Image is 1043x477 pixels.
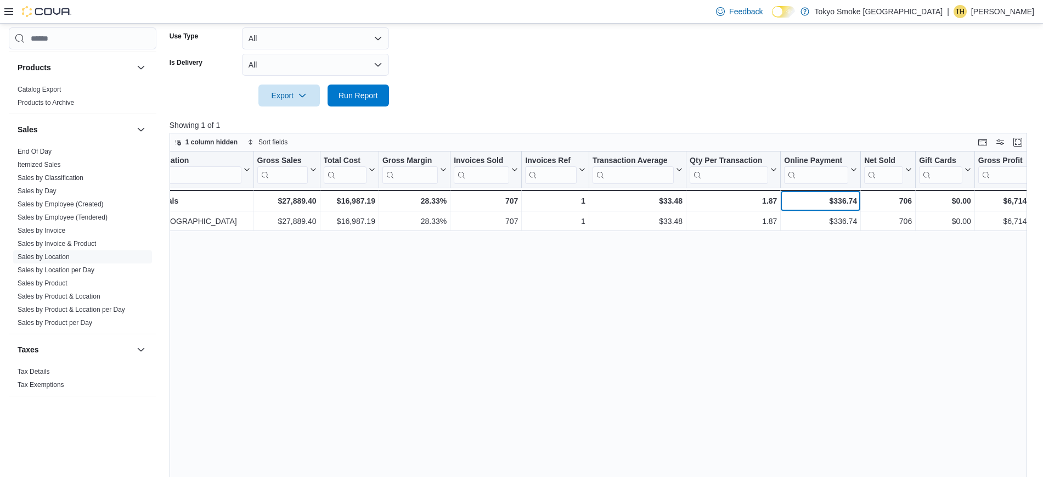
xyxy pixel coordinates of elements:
[257,156,316,184] button: Gross Sales
[265,85,313,106] span: Export
[382,156,438,166] div: Gross Margin
[18,380,64,389] span: Tax Exemptions
[18,62,51,73] h3: Products
[690,215,777,228] div: 1.87
[593,215,683,228] div: $33.48
[18,62,132,73] button: Products
[18,344,132,355] button: Taxes
[18,227,65,234] a: Sales by Invoice
[18,148,52,155] a: End Of Day
[593,156,674,184] div: Transaction Average
[525,215,585,228] div: 1
[978,156,1029,184] div: Gross Profit
[690,194,777,207] div: 1.87
[157,215,250,228] div: [GEOGRAPHIC_DATA]
[157,156,250,184] button: Location
[257,156,307,166] div: Gross Sales
[22,6,71,17] img: Cova
[784,156,848,184] div: Online Payment
[258,85,320,106] button: Export
[134,61,148,74] button: Products
[919,156,962,166] div: Gift Cards
[258,138,287,147] span: Sort fields
[593,194,683,207] div: $33.48
[18,252,70,261] span: Sales by Location
[690,156,768,184] div: Qty Per Transaction
[978,194,1038,207] div: $6,714.40
[454,194,518,207] div: 707
[257,215,316,228] div: $27,889.40
[784,156,848,166] div: Online Payment
[864,194,912,207] div: 706
[690,156,777,184] button: Qty Per Transaction
[454,156,518,184] button: Invoices Sold
[919,194,971,207] div: $0.00
[9,365,156,396] div: Taxes
[18,99,74,106] a: Products to Archive
[257,156,307,184] div: Gross Sales
[954,5,967,18] div: Trishauna Hyatt
[328,85,389,106] button: Run Report
[18,319,92,327] a: Sales by Product per Day
[729,6,763,17] span: Feedback
[525,156,585,184] button: Invoices Ref
[593,156,674,166] div: Transaction Average
[157,156,241,184] div: Location
[18,292,100,301] span: Sales by Product & Location
[382,215,447,228] div: 28.33%
[170,136,242,149] button: 1 column hidden
[18,344,39,355] h3: Taxes
[772,6,795,18] input: Dark Mode
[593,156,683,184] button: Transaction Average
[978,156,1029,166] div: Gross Profit
[978,156,1038,184] button: Gross Profit
[18,200,104,208] a: Sales by Employee (Created)
[382,156,438,184] div: Gross Margin
[864,215,912,228] div: 706
[18,214,108,221] a: Sales by Employee (Tendered)
[454,156,509,184] div: Invoices Sold
[9,145,156,334] div: Sales
[976,136,989,149] button: Keyboard shortcuts
[454,156,509,166] div: Invoices Sold
[323,156,375,184] button: Total Cost
[134,123,148,136] button: Sales
[18,368,50,375] a: Tax Details
[18,147,52,156] span: End Of Day
[18,124,38,135] h3: Sales
[18,187,57,195] a: Sales by Day
[919,215,971,228] div: $0.00
[242,27,389,49] button: All
[18,367,50,376] span: Tax Details
[18,279,67,288] span: Sales by Product
[1011,136,1024,149] button: Enter fullscreen
[18,240,96,248] a: Sales by Invoice & Product
[525,194,585,207] div: 1
[18,293,100,300] a: Sales by Product & Location
[323,156,366,184] div: Total Cost
[243,136,292,149] button: Sort fields
[18,98,74,107] span: Products to Archive
[864,156,903,166] div: Net Sold
[454,215,518,228] div: 707
[18,161,61,169] a: Itemized Sales
[170,58,202,67] label: Is Delivery
[864,156,903,184] div: Net Sold
[525,156,576,166] div: Invoices Ref
[185,138,238,147] span: 1 column hidden
[382,194,447,207] div: 28.33%
[323,194,375,207] div: $16,987.19
[956,5,965,18] span: TH
[18,266,94,274] a: Sales by Location per Day
[18,305,125,314] span: Sales by Product & Location per Day
[994,136,1007,149] button: Display options
[784,215,857,228] div: $336.74
[382,156,447,184] button: Gross Margin
[18,213,108,222] span: Sales by Employee (Tendered)
[257,194,316,207] div: $27,889.40
[157,156,241,166] div: Location
[18,86,61,93] a: Catalog Export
